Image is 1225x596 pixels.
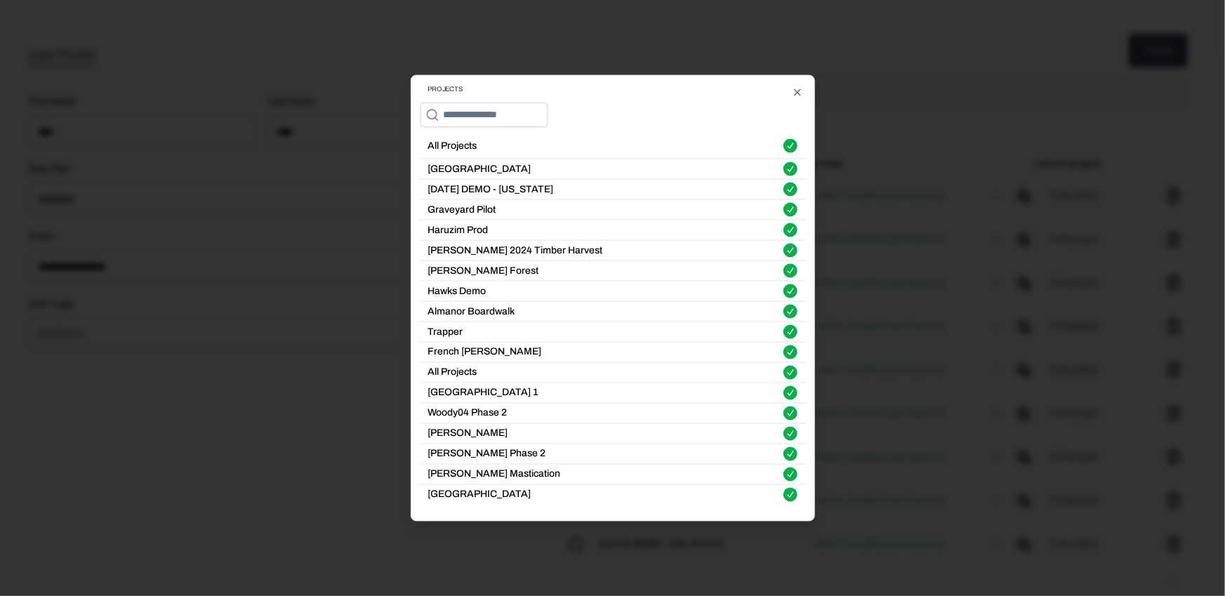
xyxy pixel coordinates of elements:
[428,286,486,296] label: Hawks Demo
[428,490,531,500] label: [GEOGRAPHIC_DATA]
[428,266,539,276] label: [PERSON_NAME] Forest
[428,205,496,215] label: Graveyard Pilot
[428,307,515,317] label: Almanor Boardwalk
[428,246,603,256] label: [PERSON_NAME] 2024 Timber Harvest
[428,164,531,174] label: [GEOGRAPHIC_DATA]
[420,84,806,96] h2: Projects
[428,327,463,337] label: Trapper
[428,141,477,151] label: All Projects
[428,409,508,418] label: Woody04 Phase 2
[428,449,546,459] label: [PERSON_NAME] Phase 2
[428,225,489,235] label: Haruzim Prod
[428,470,561,479] label: [PERSON_NAME] Mastication
[428,185,554,194] label: [DATE] DEMO - [US_STATE]
[428,347,542,357] label: French [PERSON_NAME]
[428,429,508,439] label: [PERSON_NAME]
[428,388,539,398] label: [GEOGRAPHIC_DATA] 1
[428,368,477,378] label: All Projects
